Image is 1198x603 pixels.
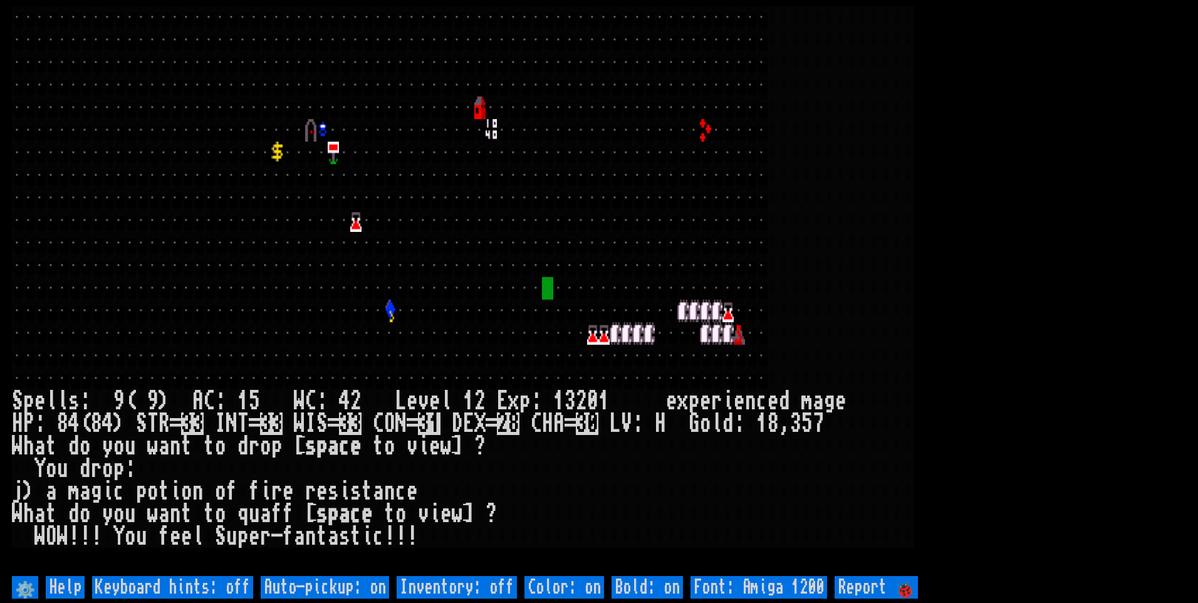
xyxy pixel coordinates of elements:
div: 1 [756,412,768,435]
div: D [452,412,463,435]
div: n [305,525,316,548]
div: ) [23,480,34,503]
div: N [226,412,237,435]
div: f [283,525,294,548]
div: w [440,435,452,458]
div: u [125,435,136,458]
div: o [181,480,192,503]
input: ⚙️ [12,576,38,599]
div: t [46,435,57,458]
div: E [463,412,474,435]
div: G [689,412,700,435]
div: a [34,503,46,525]
div: 8 [768,412,779,435]
div: o [215,435,226,458]
div: R [159,412,170,435]
div: i [362,525,373,548]
div: 2 [576,390,587,412]
div: i [722,390,734,412]
div: e [362,503,373,525]
div: w [452,503,463,525]
div: [ [305,503,316,525]
div: S [136,412,147,435]
div: d [68,435,80,458]
div: e [734,390,745,412]
div: c [113,480,125,503]
div: 1 [463,390,474,412]
div: 4 [339,390,350,412]
div: s [328,480,339,503]
div: r [305,480,316,503]
div: o [113,435,125,458]
div: t [46,503,57,525]
div: = [249,412,260,435]
div: W [294,412,305,435]
div: t [373,435,384,458]
div: E [497,390,508,412]
div: p [316,435,328,458]
div: ) [113,412,125,435]
div: S [316,412,328,435]
div: 0 [587,390,598,412]
div: a [339,503,350,525]
div: n [192,480,204,503]
div: o [384,435,395,458]
div: a [328,435,339,458]
div: o [113,503,125,525]
div: a [294,525,305,548]
div: p [271,435,283,458]
div: 2 [350,390,362,412]
div: u [249,503,260,525]
div: 1 [553,390,565,412]
div: : [34,412,46,435]
div: n [384,480,395,503]
div: f [226,480,237,503]
div: 1 [598,390,610,412]
div: r [271,480,283,503]
div: l [711,412,722,435]
div: a [159,503,170,525]
div: ! [68,525,80,548]
div: r [711,390,722,412]
div: p [113,458,125,480]
div: ] [463,503,474,525]
div: t [181,503,192,525]
div: 8 [57,412,68,435]
div: n [745,390,756,412]
div: ! [384,525,395,548]
div: e [316,480,328,503]
input: Color: on [524,576,604,599]
div: T [147,412,159,435]
div: p [136,480,147,503]
div: t [350,525,362,548]
input: Keyboard hints: off [92,576,253,599]
div: S [12,390,23,412]
input: Font: Amiga 1200 [690,576,827,599]
div: A [192,390,204,412]
div: e [407,390,418,412]
div: o [215,503,226,525]
div: r [91,458,102,480]
div: N [395,412,407,435]
div: = [486,412,497,435]
div: t [159,480,170,503]
div: ) [159,390,170,412]
div: g [91,480,102,503]
div: [ [294,435,305,458]
div: = [565,412,576,435]
div: X [474,412,486,435]
div: u [136,525,147,548]
div: p [689,390,700,412]
div: l [192,525,204,548]
div: 3 [790,412,801,435]
div: o [80,503,91,525]
input: Bold: on [612,576,683,599]
mark: 3 [260,412,271,435]
div: e [249,525,260,548]
input: Inventory: off [397,576,517,599]
div: o [80,435,91,458]
div: d [779,390,790,412]
div: : [632,412,643,435]
div: i [260,480,271,503]
div: o [260,435,271,458]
